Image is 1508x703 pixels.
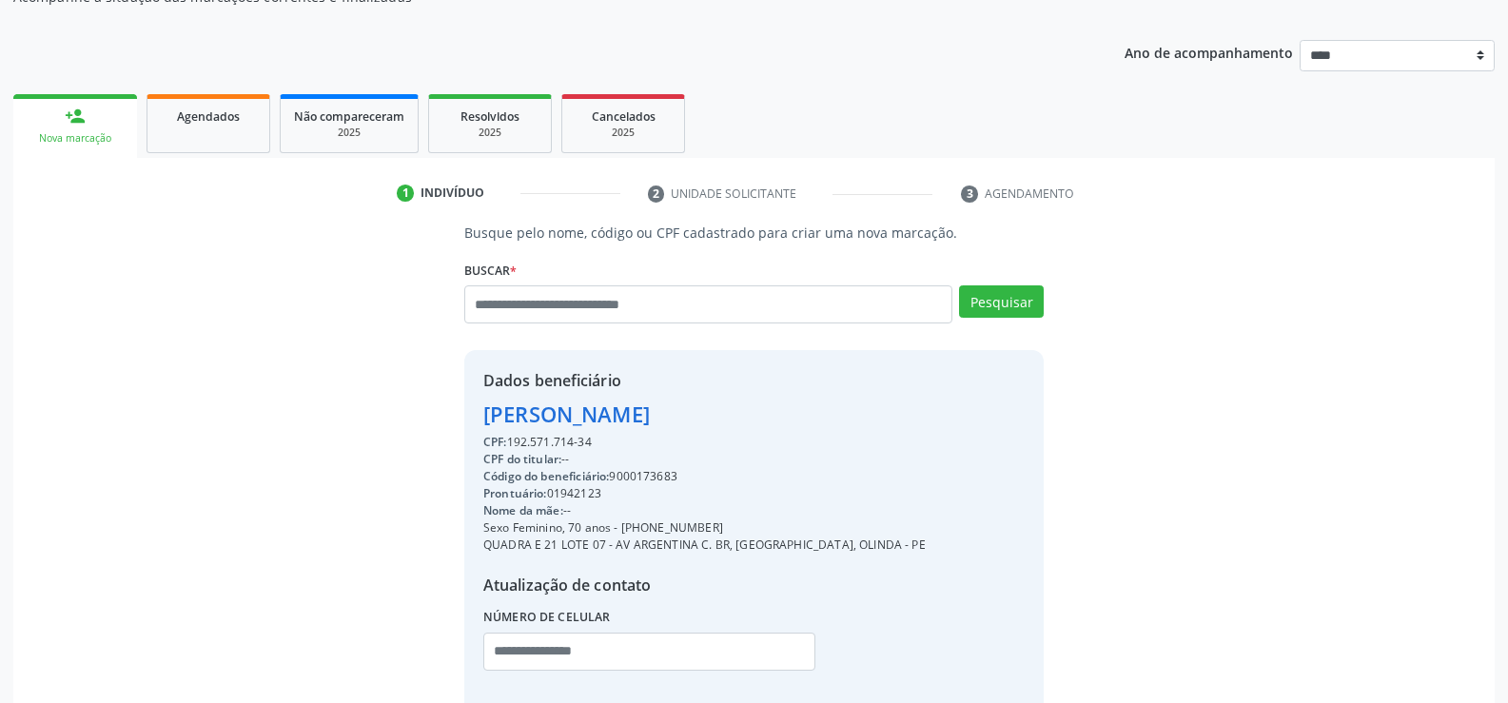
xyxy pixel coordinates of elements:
p: Busque pelo nome, código ou CPF cadastrado para criar uma nova marcação. [464,223,1044,243]
div: 2025 [294,126,404,140]
div: 9000173683 [483,468,926,485]
div: Dados beneficiário [483,369,926,392]
button: Pesquisar [959,285,1044,318]
div: Indivíduo [421,185,484,202]
div: Nova marcação [27,131,124,146]
span: CPF do titular: [483,451,561,467]
p: Ano de acompanhamento [1125,40,1293,64]
div: -- [483,451,926,468]
div: Sexo Feminino, 70 anos - [PHONE_NUMBER] [483,519,926,537]
div: [PERSON_NAME] [483,399,926,430]
span: CPF: [483,434,507,450]
label: Buscar [464,256,517,285]
span: Resolvidos [460,108,519,125]
div: 2025 [576,126,671,140]
span: Cancelados [592,108,656,125]
label: Número de celular [483,603,611,633]
div: QUADRA E 21 LOTE 07 - AV ARGENTINA C. BR, [GEOGRAPHIC_DATA], OLINDA - PE [483,537,926,554]
span: Código do beneficiário: [483,468,609,484]
div: -- [483,502,926,519]
div: 192.571.714-34 [483,434,926,451]
div: Atualização de contato [483,574,926,596]
div: person_add [65,106,86,127]
span: Agendados [177,108,240,125]
div: 01942123 [483,485,926,502]
span: Prontuário: [483,485,547,501]
div: 2025 [442,126,538,140]
span: Nome da mãe: [483,502,563,518]
div: 1 [397,185,414,202]
span: Não compareceram [294,108,404,125]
